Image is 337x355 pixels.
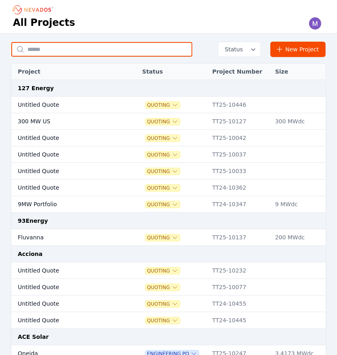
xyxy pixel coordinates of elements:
[11,229,121,246] td: Fluvanna
[11,279,121,296] td: Untitled Quote
[11,262,121,279] td: Untitled Quote
[11,113,326,130] tr: 300 MW USQuotingTT25-10127300 MWdc
[145,201,180,208] button: Quoting
[218,42,261,57] button: Status
[11,279,326,296] tr: Untitled QuoteQuotingTT25-10077
[208,97,271,113] td: TT25-10446
[208,163,271,180] td: TT25-10033
[145,135,180,142] button: Quoting
[11,180,121,196] td: Untitled Quote
[145,301,180,307] button: Quoting
[11,213,326,229] td: 93Energy
[11,163,326,180] tr: Untitled QuoteQuotingTT25-10033
[145,284,180,291] button: Quoting
[11,262,326,279] tr: Untitled QuoteQuotingTT25-10232
[11,113,121,130] td: 300 MW US
[11,180,326,196] tr: Untitled QuoteQuotingTT24-10362
[208,312,271,329] td: TT24-10445
[13,3,56,16] nav: Breadcrumb
[11,130,121,146] td: Untitled Quote
[208,262,271,279] td: TT25-10232
[271,113,326,130] td: 300 MWdc
[145,168,180,175] button: Quoting
[208,180,271,196] td: TT24-10362
[208,279,271,296] td: TT25-10077
[11,80,326,97] td: 127 Energy
[145,152,180,158] button: Quoting
[11,296,326,312] tr: Untitled QuoteQuotingTT24-10455
[11,329,326,345] td: ACE Solar
[208,229,271,246] td: TT25-10137
[11,246,326,262] td: Acciona
[145,235,180,241] button: Quoting
[13,16,75,29] h1: All Projects
[208,113,271,130] td: TT25-10127
[145,102,180,108] button: Quoting
[145,268,180,274] button: Quoting
[11,229,326,246] tr: FluvannaQuotingTT25-10137200 MWdc
[11,196,121,213] td: 9MW Portfolio
[11,296,121,312] td: Untitled Quote
[221,45,243,53] span: Status
[271,63,326,80] th: Size
[208,296,271,312] td: TT24-10455
[208,63,271,80] th: Project Number
[145,118,180,125] button: Quoting
[270,42,326,57] a: New Project
[145,185,180,191] button: Quoting
[11,130,326,146] tr: Untitled QuoteQuotingTT25-10042
[11,97,326,113] tr: Untitled QuoteQuotingTT25-10446
[271,229,326,246] td: 200 MWdc
[11,63,121,80] th: Project
[138,63,208,80] th: Status
[11,146,326,163] tr: Untitled QuoteQuotingTT25-10037
[271,196,326,213] td: 9 MWdc
[11,163,121,180] td: Untitled Quote
[208,146,271,163] td: TT25-10037
[208,130,271,146] td: TT25-10042
[11,312,121,329] td: Untitled Quote
[11,312,326,329] tr: Untitled QuoteQuotingTT24-10445
[11,146,121,163] td: Untitled Quote
[309,17,322,30] img: Madeline Koldos
[11,97,121,113] td: Untitled Quote
[208,196,271,213] td: TT24-10347
[145,317,180,324] button: Quoting
[11,196,326,213] tr: 9MW PortfolioQuotingTT24-103479 MWdc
